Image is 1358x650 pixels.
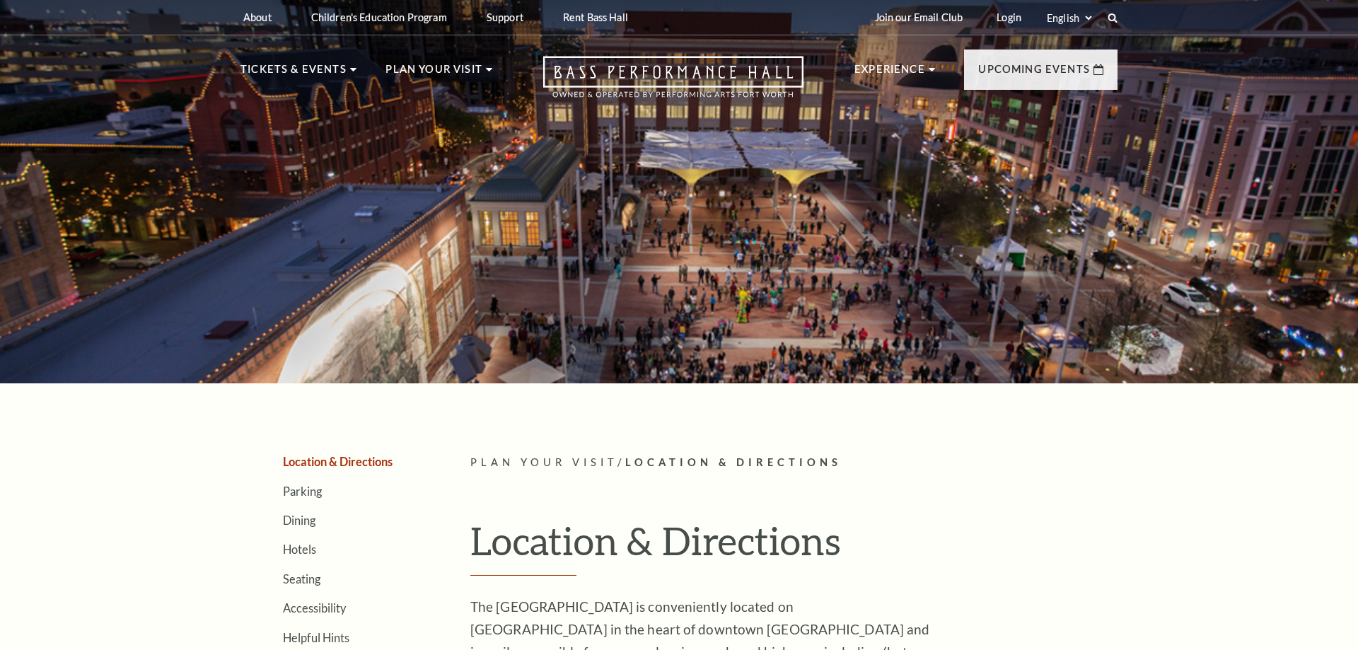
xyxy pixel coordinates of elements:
[283,631,349,644] a: Helpful Hints
[978,61,1090,86] p: Upcoming Events
[283,572,320,586] a: Seating
[563,11,628,23] p: Rent Bass Hall
[283,484,322,498] a: Parking
[854,61,925,86] p: Experience
[240,61,347,86] p: Tickets & Events
[470,454,1118,472] p: /
[470,518,1118,576] h1: Location & Directions
[283,601,346,615] a: Accessibility
[243,11,272,23] p: About
[283,455,393,468] a: Location & Directions
[283,513,315,527] a: Dining
[311,11,447,23] p: Children's Education Program
[1044,11,1094,25] select: Select:
[283,542,316,556] a: Hotels
[385,61,482,86] p: Plan Your Visit
[470,456,617,468] span: Plan Your Visit
[487,11,523,23] p: Support
[625,456,842,468] span: Location & Directions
